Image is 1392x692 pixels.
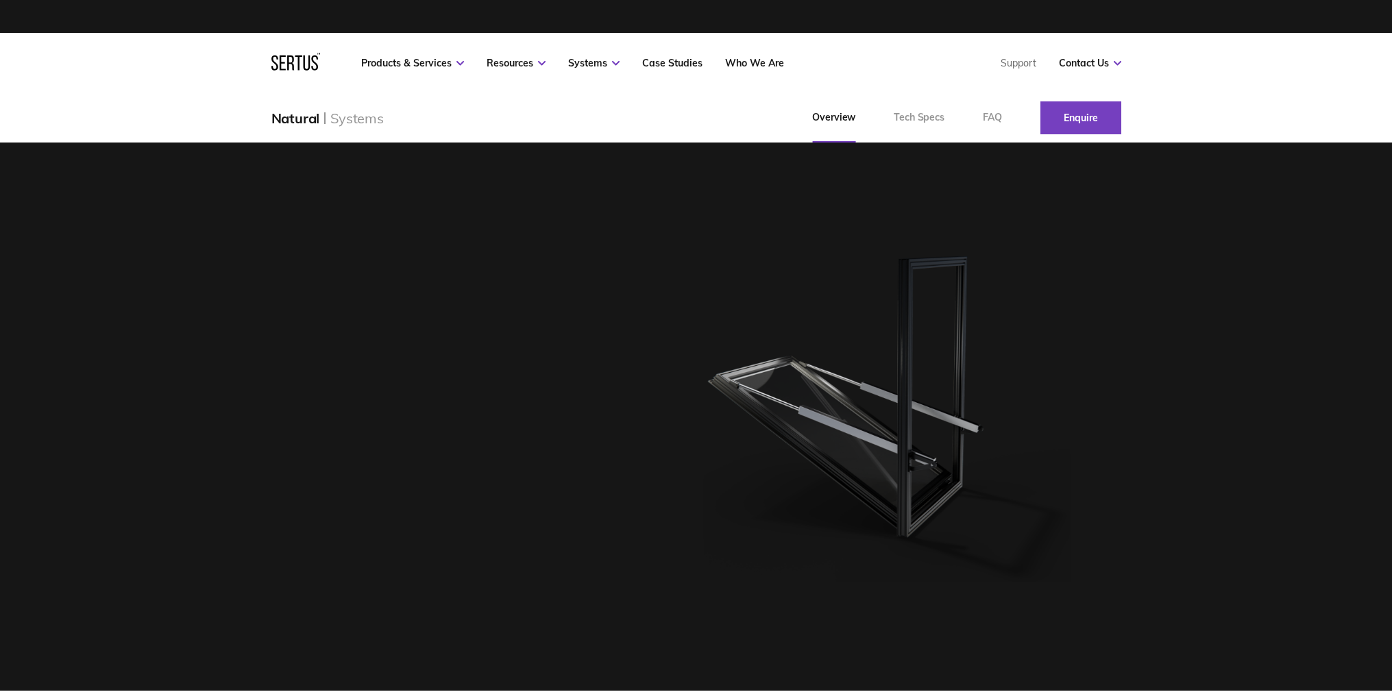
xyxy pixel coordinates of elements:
[271,110,320,127] div: Natural
[330,110,384,127] div: Systems
[361,57,464,69] a: Products & Services
[875,93,964,143] a: Tech Specs
[487,57,546,69] a: Resources
[725,57,784,69] a: Who We Are
[1001,57,1036,69] a: Support
[568,57,620,69] a: Systems
[1059,57,1121,69] a: Contact Us
[1040,101,1121,134] a: Enquire
[642,57,703,69] a: Case Studies
[964,93,1021,143] a: FAQ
